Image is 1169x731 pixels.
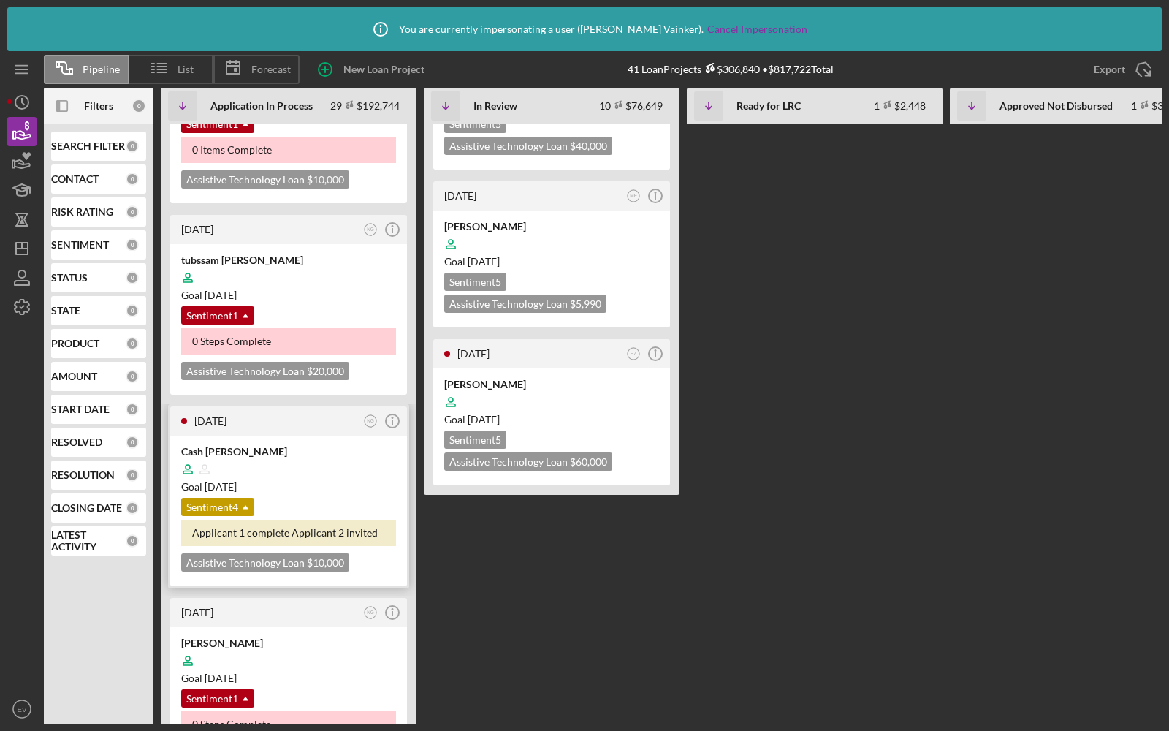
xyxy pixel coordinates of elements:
[181,137,396,163] div: 0 Items Complete
[999,100,1113,112] b: Approved Not Disbursed
[181,498,254,516] div: Sentiment 4
[367,610,374,616] text: NG
[736,100,801,112] b: Ready for LRC
[444,273,506,291] div: Sentiment 5
[343,55,424,84] div: New Loan Project
[126,370,139,383] div: 0
[444,377,659,392] div: [PERSON_NAME]
[570,298,601,310] span: $5,990
[181,289,237,301] span: Goal
[205,480,237,493] time: 10/16/2025
[361,220,381,240] button: NG
[51,206,113,218] b: RISK RATING
[444,413,500,425] span: Goal
[126,403,139,416] div: 0
[1094,55,1125,84] div: Export
[7,694,37,724] button: EV
[874,99,926,112] div: 1 $2,448
[628,63,834,75] div: 41 Loan Projects • $817,722 Total
[570,140,607,152] span: $40,000
[468,255,500,268] time: 10/05/2025
[51,469,115,481] b: RESOLUTION
[126,173,139,186] div: 0
[251,64,291,75] span: Forecast
[367,419,374,424] text: NG
[444,189,476,202] time: 2025-09-04 23:50
[168,404,409,588] a: [DATE]NGCash [PERSON_NAME]Goal [DATE]Sentiment4Applicant 1 complete Applicant 2 invitedAssistive ...
[181,170,349,189] div: Assistive Technology Loan
[631,351,637,356] text: HZ
[126,436,139,449] div: 0
[361,412,381,431] button: NG
[444,219,659,234] div: [PERSON_NAME]
[126,205,139,219] div: 0
[132,99,146,113] div: 0
[624,344,644,364] button: HZ
[307,55,439,84] button: New Loan Project
[362,11,807,48] div: You are currently impersonating a user ( [PERSON_NAME] Vainker ).
[444,431,506,449] div: Sentiment 5
[51,272,88,284] b: STATUS
[181,480,237,493] span: Goal
[701,63,760,75] div: $306,840
[126,304,139,317] div: 0
[51,338,99,349] b: PRODUCT
[599,99,663,112] div: 10 $76,649
[205,289,237,301] time: 10/16/2025
[51,239,109,251] b: SENTIMENT
[126,534,139,548] div: 0
[181,328,396,355] div: 0 Steps Complete
[210,100,313,112] b: Application In Process
[51,140,125,152] b: SEARCH FILTER
[624,186,644,206] button: MF
[181,606,213,618] time: 2025-09-15 03:53
[51,173,99,185] b: CONTACT
[51,436,102,448] b: RESOLVED
[126,501,139,515] div: 0
[84,100,113,112] b: Filters
[83,64,120,75] span: Pipeline
[126,238,139,251] div: 0
[181,362,349,380] div: Assistive Technology Loan
[51,404,110,415] b: START DATE
[51,371,97,382] b: AMOUNT
[205,672,237,684] time: 10/15/2025
[444,255,500,268] span: Goal
[367,227,374,232] text: NG
[181,444,396,459] div: Cash [PERSON_NAME]
[707,23,807,35] a: Cancel Impersonation
[181,553,349,572] div: Assistive Technology Loan
[444,452,612,471] div: Assistive Technology Loan
[181,520,396,546] div: Applicant 1 complete Applicant 2 invited
[126,469,139,482] div: 0
[1079,55,1162,84] button: Export
[444,115,506,133] div: Sentiment 5
[307,365,344,377] span: $20,000
[126,140,139,153] div: 0
[473,100,517,112] b: In Review
[194,414,226,427] time: 2025-09-16 00:06
[468,413,500,425] time: 10/02/2025
[181,253,396,268] div: tubssam [PERSON_NAME]
[181,636,396,651] div: [PERSON_NAME]
[181,306,254,325] div: Sentiment 1
[457,347,490,360] time: 2025-08-31 14:39
[168,213,409,397] a: [DATE]NGtubssam [PERSON_NAME]Goal [DATE]Sentiment10 Steps CompleteAssistive Technology Loan $20,000
[444,295,606,313] div: Assistive Technology Loan
[630,193,636,198] text: MF
[431,179,672,330] a: [DATE]MF[PERSON_NAME]Goal [DATE]Sentiment5Assistive Technology Loan $5,990
[181,115,254,133] div: Sentiment 1
[361,603,381,623] button: NG
[444,137,612,155] div: Assistive Technology Loan
[570,455,607,468] span: $60,000
[51,502,122,514] b: CLOSING DATE
[18,705,27,713] text: EV
[178,64,194,75] span: List
[126,271,139,284] div: 0
[126,337,139,350] div: 0
[51,305,80,317] b: STATE
[51,529,126,553] b: LATEST ACTIVITY
[431,337,672,488] a: [DATE]HZ[PERSON_NAME]Goal [DATE]Sentiment5Assistive Technology Loan $60,000
[181,672,237,684] span: Goal
[307,173,344,186] span: $10,000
